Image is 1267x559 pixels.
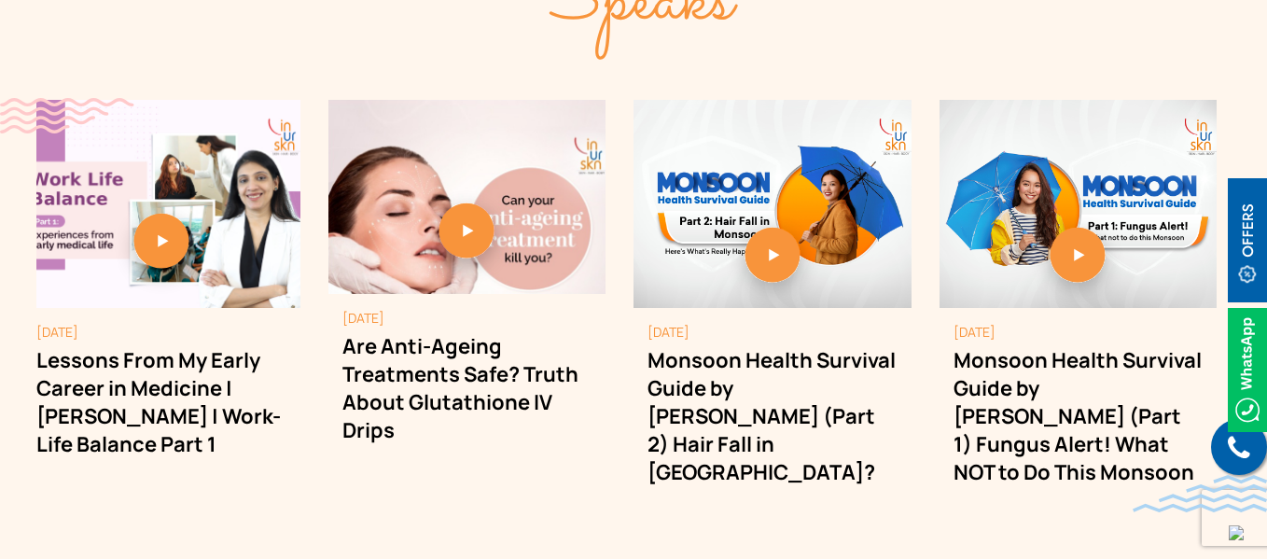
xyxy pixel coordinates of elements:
[342,308,592,328] small: [DATE]
[328,100,606,484] div: 2 / 4
[1228,308,1267,432] img: Whatsappicon
[940,100,1218,526] div: 4 / 4
[647,322,898,342] small: [DATE]
[1228,178,1267,302] img: offerBt
[36,322,286,342] small: [DATE]
[342,332,592,444] h2: Are Anti-Ageing Treatments Safe? Truth About Glutathione IV Drips
[22,192,300,480] a: [DATE] Lessons From My Early Career in Medicine | [PERSON_NAME] | Work-Life Balance Part 1
[36,346,286,458] h2: Lessons From My Early Career in Medicine | [PERSON_NAME] | Work-Life Balance Part 1
[328,185,606,466] a: [DATE] Are Anti-Ageing Treatments Safe? Truth About Glutathione IV Drips
[633,192,912,508] a: [DATE] Monsoon Health Survival Guide by [PERSON_NAME] (Part 2) Hair Fall in [GEOGRAPHIC_DATA]?
[647,346,898,486] h2: Monsoon Health Survival Guide by [PERSON_NAME] (Part 2) Hair Fall in [GEOGRAPHIC_DATA]?
[1228,357,1267,378] a: Whatsappicon
[633,100,912,526] div: 3 / 4
[954,322,1204,342] small: [DATE]
[1133,475,1267,512] img: bluewave
[1229,525,1244,540] img: up-blue-arrow.svg
[22,100,300,498] div: 1 / 4
[940,192,1218,508] a: [DATE] Monsoon Health Survival Guide by [PERSON_NAME] (Part 1) Fungus Alert! What NOT to Do This ...
[954,346,1204,486] h2: Monsoon Health Survival Guide by [PERSON_NAME] (Part 1) Fungus Alert! What NOT to Do This Monsoon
